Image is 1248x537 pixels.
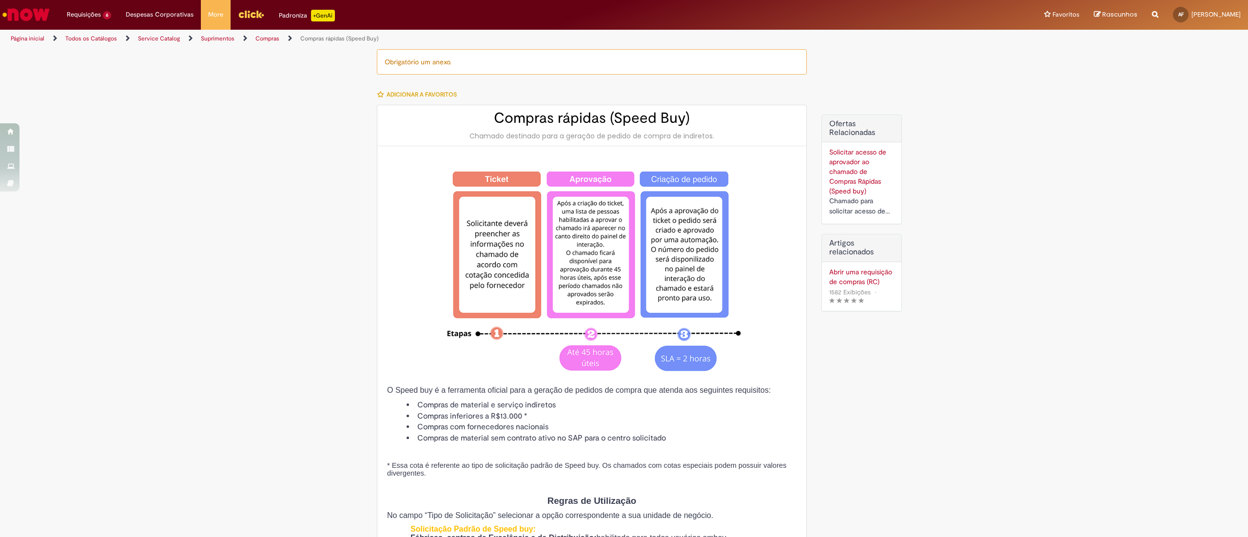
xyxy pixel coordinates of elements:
[829,148,886,195] a: Solicitar acesso de aprovador ao chamado de Compras Rápidas (Speed buy)
[410,525,536,533] span: Solicitação Padrão de Speed buy:
[387,511,713,519] span: No campo “Tipo de Solicitação” selecionar a opção correspondente a sua unidade de negócio.
[387,110,797,126] h2: Compras rápidas (Speed Buy)
[407,400,797,411] li: Compras de material e serviço indiretos
[1094,10,1137,19] a: Rascunhos
[821,115,902,224] div: Ofertas Relacionadas
[311,10,335,21] p: +GenAi
[255,35,279,42] a: Compras
[407,433,797,444] li: Compras de material sem contrato ativo no SAP para o centro solicitado
[279,10,335,21] div: Padroniza
[103,11,111,19] span: 6
[126,10,194,19] span: Despesas Corporativas
[208,10,223,19] span: More
[138,35,180,42] a: Service Catalog
[11,35,44,42] a: Página inicial
[300,35,379,42] a: Compras rápidas (Speed Buy)
[377,84,462,105] button: Adicionar a Favoritos
[65,35,117,42] a: Todos os Catálogos
[1102,10,1137,19] span: Rascunhos
[547,496,636,506] span: Regras de Utilização
[829,196,894,216] div: Chamado para solicitar acesso de aprovador ao ticket de Speed buy
[829,239,894,256] h3: Artigos relacionados
[377,49,807,75] div: Obrigatório um anexo.
[829,288,871,296] span: 1582 Exibições
[407,422,797,433] li: Compras com fornecedores nacionais
[873,286,878,299] span: •
[829,267,894,287] a: Abrir uma requisição de compras (RC)
[238,7,264,21] img: click_logo_yellow_360x200.png
[387,131,797,141] div: Chamado destinado para a geração de pedido de compra de indiretos.
[387,386,771,394] span: O Speed buy é a ferramenta oficial para a geração de pedidos de compra que atenda aos seguintes r...
[7,30,825,48] ul: Trilhas de página
[387,91,457,98] span: Adicionar a Favoritos
[201,35,234,42] a: Suprimentos
[829,120,894,137] h2: Ofertas Relacionadas
[67,10,101,19] span: Requisições
[1,5,51,24] img: ServiceNow
[407,411,797,422] li: Compras inferiores a R$13.000 *
[1191,10,1241,19] span: [PERSON_NAME]
[387,461,786,477] span: * Essa cota é referente ao tipo de solicitação padrão de Speed buy. Os chamados com cotas especia...
[1053,10,1079,19] span: Favoritos
[1178,11,1184,18] span: AF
